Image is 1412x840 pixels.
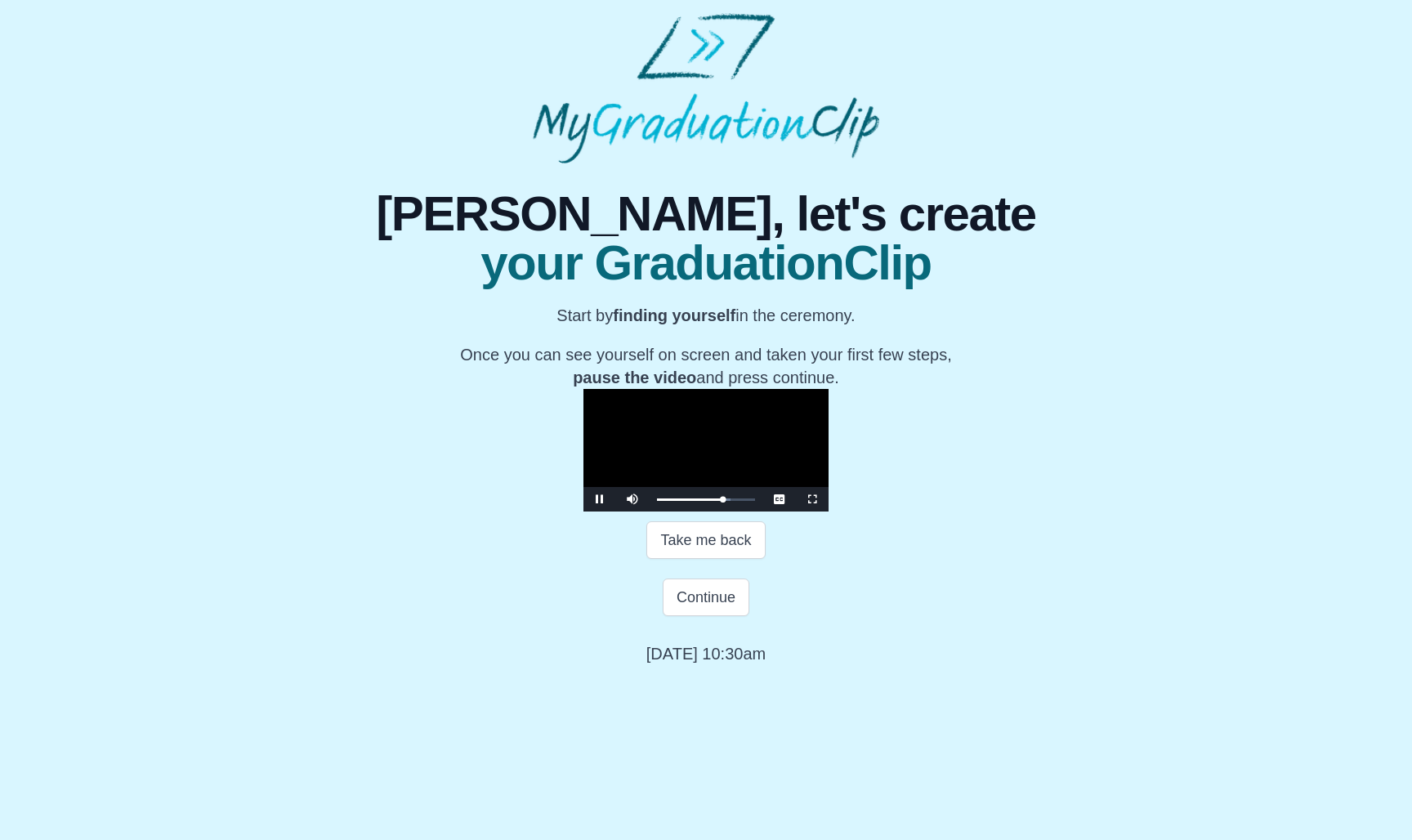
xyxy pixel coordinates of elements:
span: [PERSON_NAME], let's create [376,190,1035,239]
button: Fullscreen [796,487,829,512]
button: Continue [663,579,749,616]
p: Once you can see yourself on screen and taken your first few steps, and press continue. [392,343,1020,389]
p: Start by in the ceremony. [392,304,1020,327]
button: Take me back [646,521,765,559]
button: Pause [583,487,616,512]
p: [DATE] 10:30am [646,642,766,665]
b: pause the video [573,369,696,386]
div: Video Player [583,389,829,512]
button: Captions [763,487,796,512]
div: Progress Bar [657,498,755,501]
img: MyGraduationClip [533,13,879,163]
b: finding yourself [613,306,735,324]
button: Mute [616,487,649,512]
span: your GraduationClip [376,239,1035,288]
